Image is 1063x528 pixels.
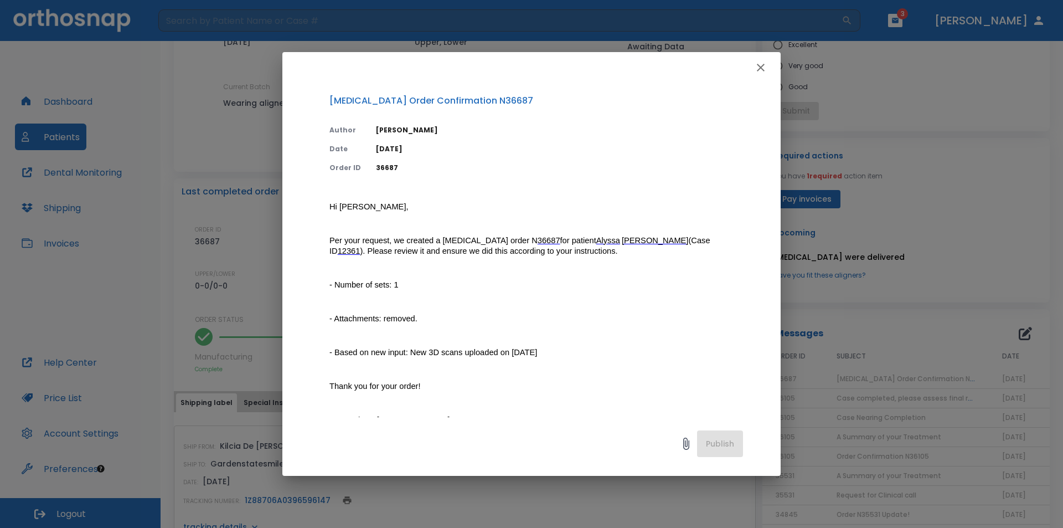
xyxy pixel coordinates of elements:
p: [PERSON_NAME] [376,125,743,135]
span: 12361 [338,247,360,255]
a: 12361 [338,247,360,256]
a: 36687 [538,236,560,245]
span: ). Please review it and ensure we did this according to your instructions. [360,247,617,255]
p: Author [329,125,363,135]
span: - Based on new input: New 3D scans uploaded on [DATE] [329,348,537,357]
p: [DATE] [376,144,743,154]
span: Mo Machaar [PHONE_NUMBER] [329,416,450,424]
p: Order ID [329,163,363,173]
p: [MEDICAL_DATA] Order Confirmation N36687 [329,94,743,107]
a: [PERSON_NAME] [622,236,689,245]
span: Hi [PERSON_NAME], [329,202,409,211]
p: 36687 [376,163,743,173]
a: Alyssa [596,236,620,245]
span: Thank you for your order! [329,382,421,391]
span: - Number of sets: 1 [329,280,399,289]
span: - Attachments: removed. [329,314,417,323]
span: Per your request, we created a [MEDICAL_DATA] order N [329,236,538,245]
p: Date [329,144,363,154]
span: for patient [560,236,596,245]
